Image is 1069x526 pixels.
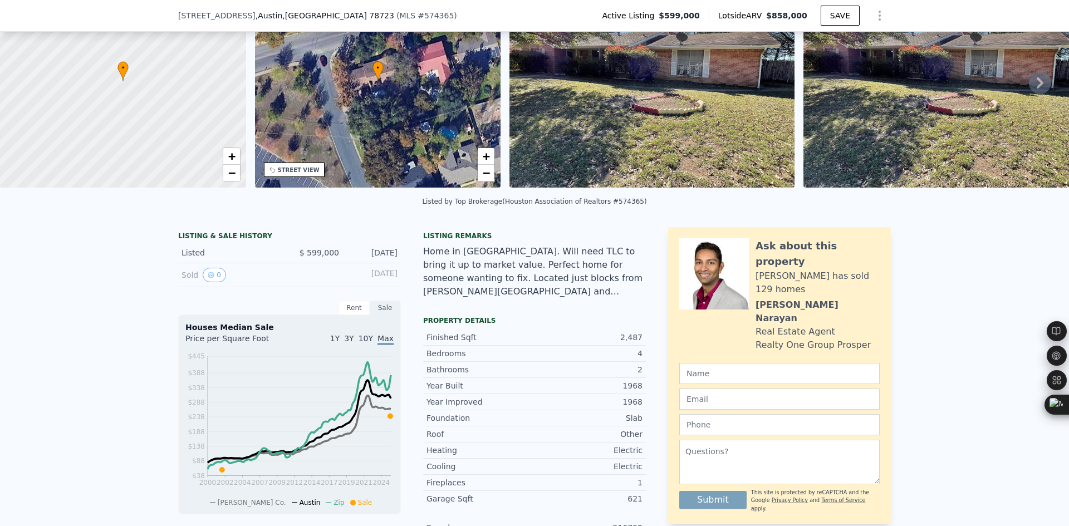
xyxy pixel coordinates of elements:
span: + [483,149,490,163]
div: STREET VIEW [278,166,320,174]
div: Garage Sqft [426,493,534,504]
span: MLS [399,11,415,20]
div: Sale [370,301,401,315]
a: Zoom out [223,165,240,181]
tspan: $238 [188,413,205,421]
div: [DATE] [348,268,398,282]
span: • [117,63,129,73]
span: , Austin [256,10,394,21]
div: Bathrooms [426,364,534,375]
div: Year Improved [426,396,534,407]
button: Submit [679,491,747,509]
div: Other [534,429,643,440]
tspan: 2019 [338,479,355,486]
tspan: 2000 [199,479,217,486]
tspan: 2017 [321,479,338,486]
tspan: 2007 [251,479,268,486]
tspan: 2021 [355,479,372,486]
div: Rent [339,301,370,315]
button: View historical data [203,268,226,282]
div: Electric [534,445,643,456]
div: LISTING & SALE HISTORY [178,232,401,243]
tspan: 2004 [234,479,251,486]
div: This site is protected by reCAPTCHA and the Google and apply. [751,489,880,513]
span: + [228,149,235,163]
div: 621 [534,493,643,504]
div: Slab [534,412,643,424]
span: • [372,63,384,73]
tspan: $288 [188,399,205,406]
span: Max [377,334,394,345]
div: Sold [182,268,281,282]
div: Property details [423,316,646,325]
tspan: $445 [188,352,205,360]
tspan: 2009 [268,479,286,486]
div: [DATE] [348,247,398,258]
div: [PERSON_NAME] has sold 129 homes [756,269,880,296]
div: 1 [534,477,643,488]
span: # 574365 [418,11,454,20]
div: Realty One Group Prosper [756,338,871,352]
tspan: $88 [192,457,205,465]
div: Price per Square Foot [185,333,290,351]
div: 1968 [534,380,643,391]
div: Heating [426,445,534,456]
span: Sale [358,499,372,507]
input: Name [679,363,880,384]
span: Active Listing [602,10,659,21]
span: Lotside ARV [718,10,766,21]
div: • [372,61,384,81]
a: Privacy Policy [772,497,808,503]
span: [STREET_ADDRESS] [178,10,256,21]
div: 2,487 [534,332,643,343]
div: • [117,61,129,81]
tspan: $38 [192,472,205,480]
button: Show Options [869,4,891,27]
tspan: $188 [188,428,205,436]
input: Email [679,389,880,410]
span: Zip [334,499,344,507]
span: − [228,166,235,180]
span: − [483,166,490,180]
span: [PERSON_NAME] Co. [218,499,286,507]
div: Home in [GEOGRAPHIC_DATA]. Will need TLC to bring it up to market value. Perfect home for someone... [423,245,646,298]
tspan: 2014 [303,479,321,486]
tspan: $388 [188,369,205,377]
div: 1968 [534,396,643,407]
a: Zoom in [223,148,240,165]
div: Bedrooms [426,348,534,359]
div: 4 [534,348,643,359]
div: Foundation [426,412,534,424]
div: Ask about this property [756,238,880,269]
div: Listing remarks [423,232,646,240]
tspan: 2002 [217,479,234,486]
input: Phone [679,414,880,435]
div: 2 [534,364,643,375]
button: SAVE [821,6,860,26]
span: $ 599,000 [300,248,339,257]
a: Terms of Service [821,497,865,503]
span: , [GEOGRAPHIC_DATA] 78723 [282,11,394,20]
tspan: 2024 [373,479,390,486]
div: [PERSON_NAME] Narayan [756,298,880,325]
div: Houses Median Sale [185,322,394,333]
tspan: 2012 [286,479,303,486]
div: Year Built [426,380,534,391]
span: 3Y [344,334,354,343]
div: ( ) [396,10,457,21]
div: Listed by Top Brokerage (Houston Association of Realtors #574365) [422,198,646,205]
tspan: $138 [188,443,205,450]
tspan: $338 [188,384,205,392]
a: Zoom out [478,165,494,181]
span: $858,000 [766,11,807,20]
div: Electric [534,461,643,472]
span: Austin [300,499,321,507]
a: Zoom in [478,148,494,165]
div: Roof [426,429,534,440]
div: Fireplaces [426,477,534,488]
span: 1Y [330,334,340,343]
div: Real Estate Agent [756,325,835,338]
span: $599,000 [659,10,700,21]
div: Listed [182,247,281,258]
div: Finished Sqft [426,332,534,343]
